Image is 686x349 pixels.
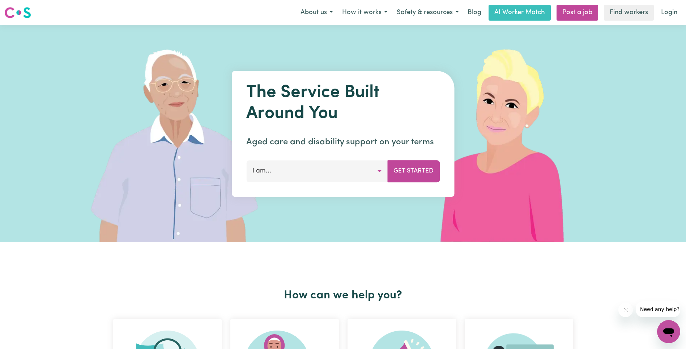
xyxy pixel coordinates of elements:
a: Login [657,5,682,21]
a: Post a job [557,5,598,21]
button: I am... [246,160,388,182]
button: Get Started [387,160,440,182]
h2: How can we help you? [109,289,578,302]
button: How it works [337,5,392,20]
img: Careseekers logo [4,6,31,19]
button: Safety & resources [392,5,463,20]
iframe: Message from company [636,301,680,317]
a: Find workers [604,5,654,21]
p: Aged care and disability support on your terms [246,136,440,149]
h1: The Service Built Around You [246,82,440,124]
iframe: Close message [618,303,633,317]
button: About us [296,5,337,20]
iframe: Button to launch messaging window [657,320,680,343]
a: AI Worker Match [489,5,551,21]
a: Blog [463,5,486,21]
a: Careseekers logo [4,4,31,21]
